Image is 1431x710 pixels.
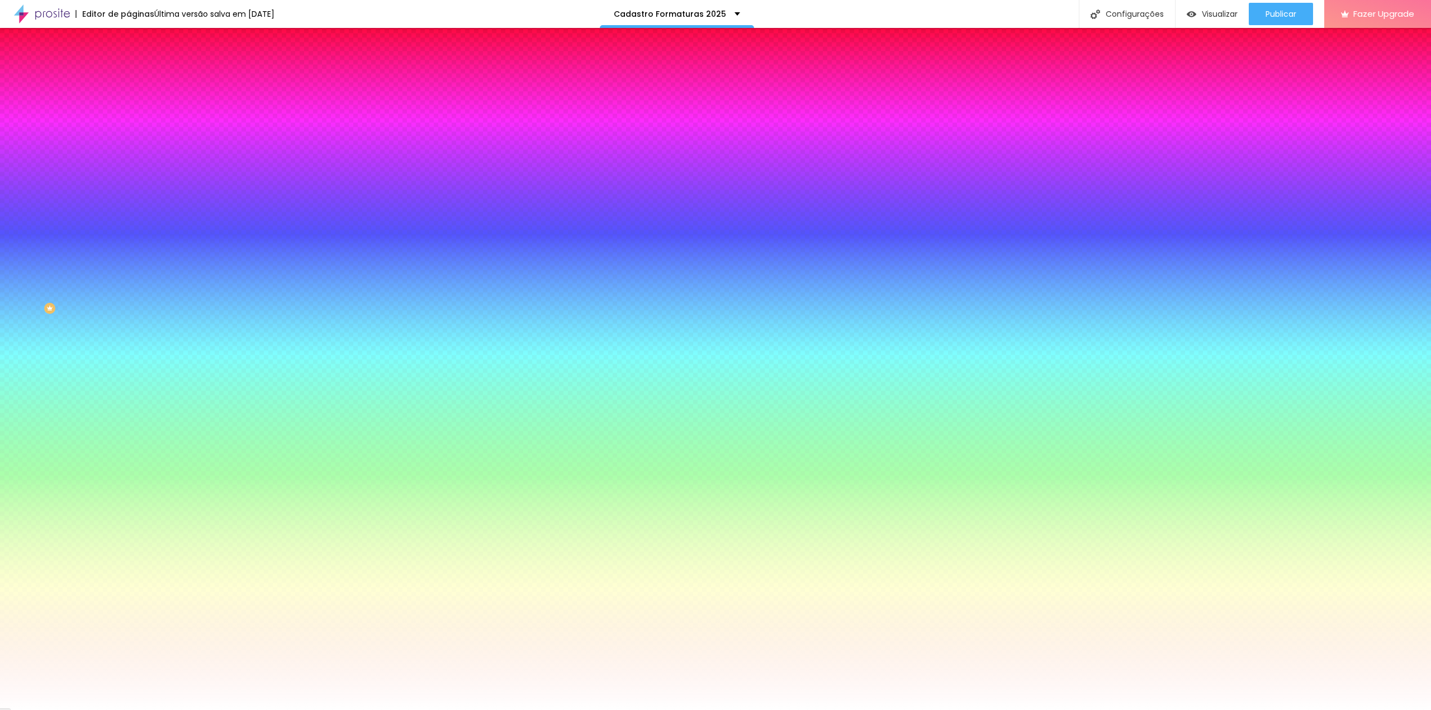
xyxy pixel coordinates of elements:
div: Última versão salva em [DATE] [154,10,274,18]
img: view-1.svg [1187,9,1196,19]
span: Publicar [1266,9,1296,18]
img: Icone [1091,9,1100,19]
span: Fazer Upgrade [1353,9,1414,18]
button: Visualizar [1176,3,1249,25]
span: Visualizar [1202,9,1238,18]
div: Editor de páginas [75,10,154,18]
p: Cadastro Formaturas 2025 [614,10,726,18]
button: Publicar [1249,3,1313,25]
